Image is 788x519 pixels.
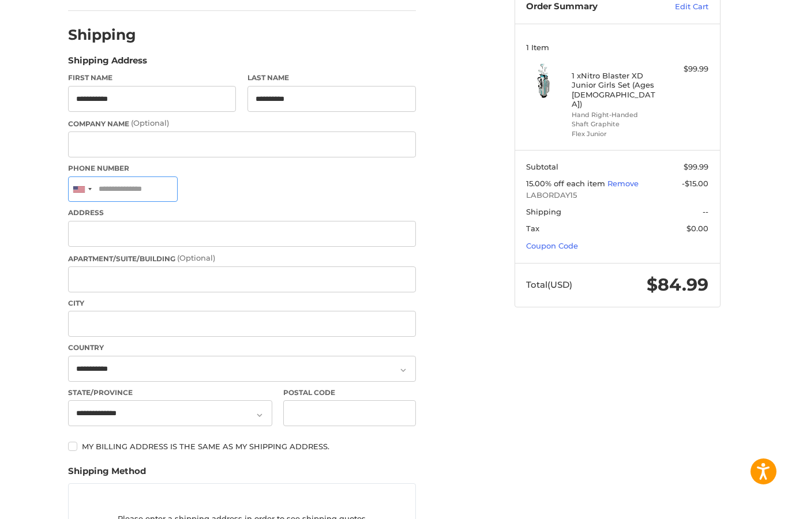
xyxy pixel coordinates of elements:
[526,207,561,216] span: Shipping
[684,162,708,171] span: $99.99
[572,119,660,129] li: Shaft Graphite
[68,54,147,73] legend: Shipping Address
[247,73,416,83] label: Last Name
[68,73,237,83] label: First Name
[68,465,146,483] legend: Shipping Method
[68,298,416,309] label: City
[607,179,639,188] a: Remove
[526,179,607,188] span: 15.00% off each item
[68,26,136,44] h2: Shipping
[526,1,650,13] h3: Order Summary
[68,343,416,353] label: Country
[526,162,558,171] span: Subtotal
[526,279,572,290] span: Total (USD)
[131,118,169,127] small: (Optional)
[68,253,416,264] label: Apartment/Suite/Building
[686,224,708,233] span: $0.00
[572,129,660,139] li: Flex Junior
[526,241,578,250] a: Coupon Code
[68,442,416,451] label: My billing address is the same as my shipping address.
[682,179,708,188] span: -$15.00
[663,63,708,75] div: $99.99
[526,224,539,233] span: Tax
[650,1,708,13] a: Edit Cart
[177,253,215,262] small: (Optional)
[283,388,416,398] label: Postal Code
[703,207,708,216] span: --
[68,118,416,129] label: Company Name
[526,43,708,52] h3: 1 Item
[572,71,660,108] h4: 1 x Nitro Blaster XD Junior Girls Set (Ages [DEMOGRAPHIC_DATA])
[647,274,708,295] span: $84.99
[68,208,416,218] label: Address
[572,110,660,120] li: Hand Right-Handed
[69,177,95,202] div: United States: +1
[526,190,708,201] span: LABORDAY15
[68,388,272,398] label: State/Province
[68,163,416,174] label: Phone Number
